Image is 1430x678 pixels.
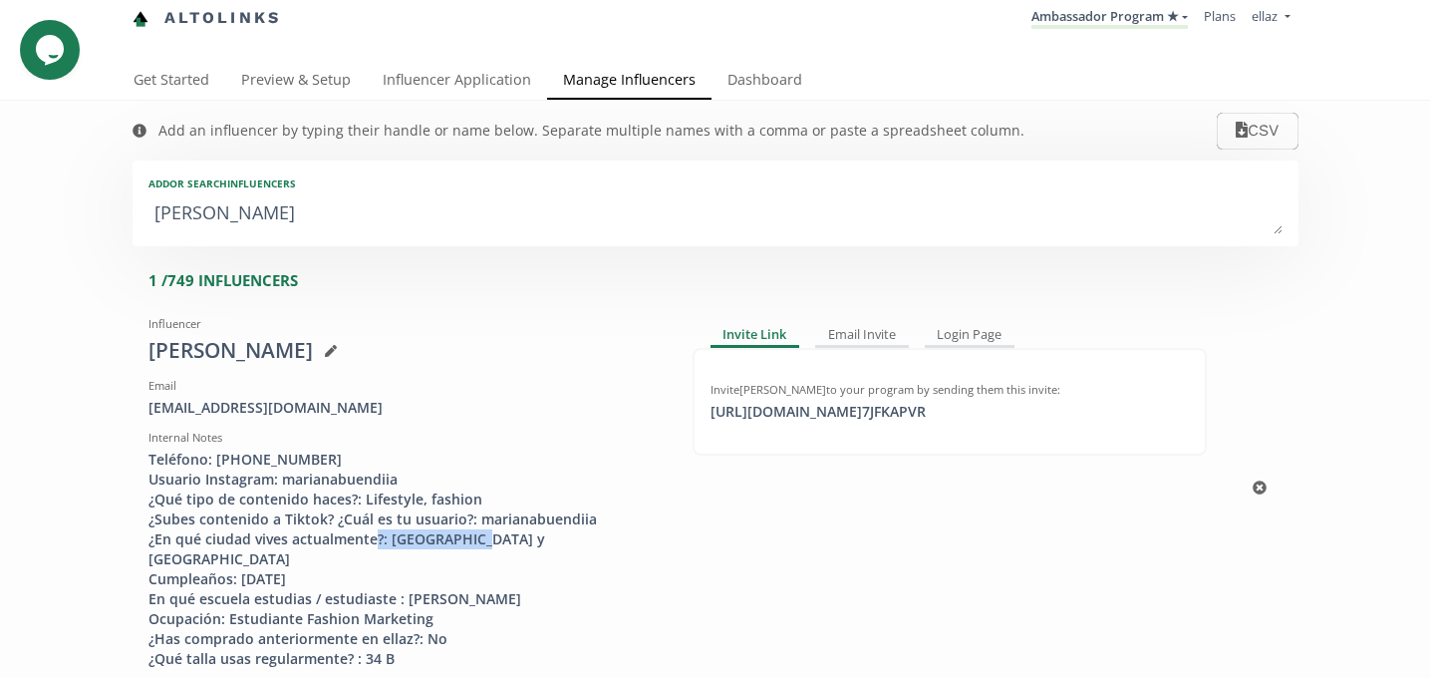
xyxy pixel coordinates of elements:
[1217,113,1297,150] button: CSV
[1204,7,1236,25] a: Plans
[118,62,225,102] a: Get Started
[148,194,1283,234] textarea: [PERSON_NAME]
[711,382,1189,398] div: Invite [PERSON_NAME] to your program by sending them this invite:
[148,336,663,366] div: [PERSON_NAME]
[148,270,1298,291] div: 1 / 749 INFLUENCERS
[699,402,938,422] div: [URL][DOMAIN_NAME] 7JFKAPVR
[815,324,909,348] div: Email Invite
[1031,7,1188,29] a: Ambassador Program ★
[148,430,663,446] div: Internal Notes
[547,62,712,102] a: Manage Influencers
[148,316,663,332] div: Influencer
[1252,7,1289,30] a: ellaz
[367,62,547,102] a: Influencer Application
[133,2,282,35] a: Altolinks
[148,176,1283,190] div: Add or search INFLUENCERS
[711,324,800,348] div: Invite Link
[1252,7,1278,25] span: ellaz
[148,378,663,394] div: Email
[148,450,663,669] div: Teléfono: [PHONE_NUMBER] Usuario Instagram: marianabuendiia ¿Qué tipo de contenido haces?: Lifest...
[225,62,367,102] a: Preview & Setup
[158,121,1024,141] div: Add an influencer by typing their handle or name below. Separate multiple names with a comma or p...
[133,11,148,27] img: favicon-32x32.png
[712,62,818,102] a: Dashboard
[20,20,84,80] iframe: chat widget
[925,324,1015,348] div: Login Page
[148,398,663,418] div: [EMAIL_ADDRESS][DOMAIN_NAME]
